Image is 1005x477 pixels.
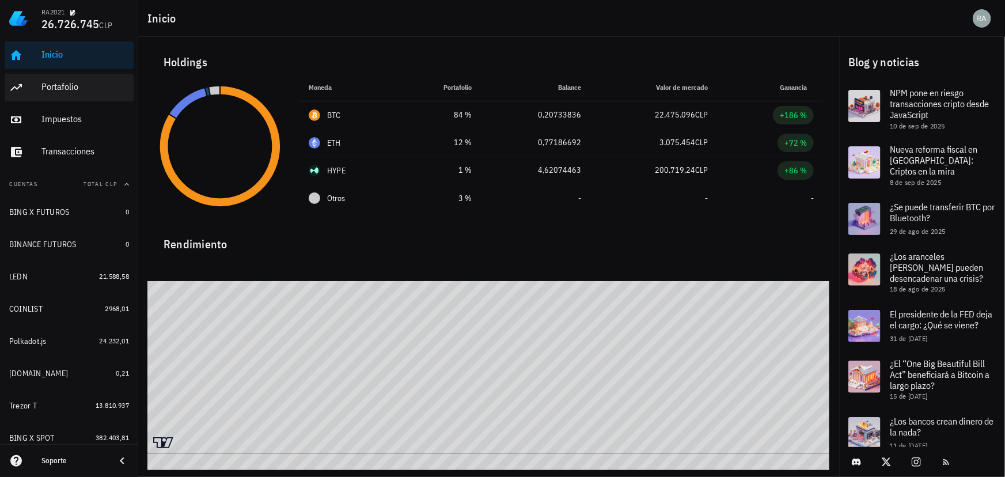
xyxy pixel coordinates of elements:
button: CuentasTotal CLP [5,171,134,198]
a: BING X SPOT 382.403,81 [5,424,134,452]
span: 18 de ago de 2025 [890,285,946,293]
span: 10 de sep de 2025 [890,122,945,130]
div: HYPE [327,165,346,176]
div: +186 % [780,109,807,121]
div: +86 % [784,165,807,176]
span: 0,21 [116,369,129,377]
span: 200.719,24 [655,165,696,175]
div: 3 % [407,192,472,205]
a: Polkadot.js 24.232,01 [5,327,134,355]
div: 84 % [407,109,472,121]
span: - [706,193,708,203]
span: 11 de [DATE] [890,441,928,450]
span: 2968,01 [105,304,129,313]
span: Nueva reforma fiscal en [GEOGRAPHIC_DATA]: Criptos en la mira [890,143,977,177]
div: Impuestos [41,113,129,124]
span: 3.075.454 [660,137,696,147]
div: BING X SPOT [9,433,55,443]
div: Polkadot.js [9,336,47,346]
th: Portafolio [398,74,481,101]
a: Charting by TradingView [153,437,173,448]
a: LEDN 21.588,58 [5,263,134,290]
span: 22.475.096 [655,109,696,120]
span: 13.810.937 [96,401,129,410]
div: Portafolio [41,81,129,92]
div: BING X FUTUROS [9,207,70,217]
div: Holdings [154,44,823,81]
a: Transacciones [5,138,134,166]
div: ETH-icon [309,137,320,149]
div: 1 % [407,164,472,176]
a: ¿Los bancos crean dinero de la nada? 11 de [DATE] [839,408,1005,459]
a: Trezor T 13.810.937 [5,392,134,419]
span: El presidente de la FED deja el cargo: ¿Qué se viene? [890,308,992,331]
span: CLP [696,109,708,120]
div: Soporte [41,456,106,465]
span: Otros [327,192,345,205]
span: CLP [100,20,113,31]
a: El presidente de la FED deja el cargo: ¿Qué se viene? 31 de [DATE] [839,301,1005,351]
a: ¿El “One Big Beautiful Bill Act” beneficiará a Bitcoin a largo plazo? 15 de [DATE] [839,351,1005,408]
a: BING X FUTUROS 0 [5,198,134,226]
a: Inicio [5,41,134,69]
div: [DOMAIN_NAME] [9,369,68,378]
div: 0,20733836 [490,109,581,121]
div: 0,77186692 [490,137,581,149]
th: Moneda [299,74,398,101]
a: Impuestos [5,106,134,134]
span: CLP [696,165,708,175]
a: NPM pone en riesgo transacciones cripto desde JavaScript 10 de sep de 2025 [839,81,1005,137]
img: LedgiFi [9,9,28,28]
span: 21.588,58 [99,272,129,281]
div: Trezor T [9,401,37,411]
div: HYPE-icon [309,165,320,176]
th: Balance [481,74,590,101]
span: ¿Se puede transferir BTC por Bluetooth? [890,201,995,224]
div: Blog y noticias [839,44,1005,81]
a: Portafolio [5,74,134,101]
span: 15 de [DATE] [890,392,928,400]
div: BTC [327,109,341,121]
div: 12 % [407,137,472,149]
span: ¿El “One Big Beautiful Bill Act” beneficiará a Bitcoin a largo plazo? [890,358,989,391]
div: Rendimiento [154,226,823,253]
span: - [578,193,581,203]
a: COINLIST 2968,01 [5,295,134,323]
div: 4,62074463 [490,164,581,176]
a: [DOMAIN_NAME] 0,21 [5,359,134,387]
div: RA2021 [41,7,65,17]
span: 0 [126,240,129,248]
div: avatar [973,9,991,28]
span: CLP [696,137,708,147]
div: BTC-icon [309,109,320,121]
div: LEDN [9,272,28,282]
span: 24.232,01 [99,336,129,345]
div: COINLIST [9,304,43,314]
span: 382.403,81 [96,433,129,442]
span: 31 de [DATE] [890,334,928,343]
span: Ganancia [780,83,814,92]
span: - [811,193,814,203]
div: +72 % [784,137,807,149]
h1: Inicio [147,9,181,28]
a: ¿Los aranceles [PERSON_NAME] pueden desencadenar una crisis? 18 de ago de 2025 [839,244,1005,301]
div: Transacciones [41,146,129,157]
a: ¿Se puede transferir BTC por Bluetooth? 29 de ago de 2025 [839,194,1005,244]
div: ETH [327,137,341,149]
span: 0 [126,207,129,216]
a: Nueva reforma fiscal en [GEOGRAPHIC_DATA]: Criptos en la mira 8 de sep de 2025 [839,137,1005,194]
div: Inicio [41,49,129,60]
span: 8 de sep de 2025 [890,178,941,187]
th: Valor de mercado [590,74,718,101]
span: 26.726.745 [41,16,100,32]
span: NPM pone en riesgo transacciones cripto desde JavaScript [890,87,989,120]
span: ¿Los bancos crean dinero de la nada? [890,415,993,438]
div: BINANCE FUTUROS [9,240,77,249]
span: Total CLP [84,180,117,188]
span: ¿Los aranceles [PERSON_NAME] pueden desencadenar una crisis? [890,251,983,284]
a: BINANCE FUTUROS 0 [5,230,134,258]
span: 29 de ago de 2025 [890,227,946,236]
